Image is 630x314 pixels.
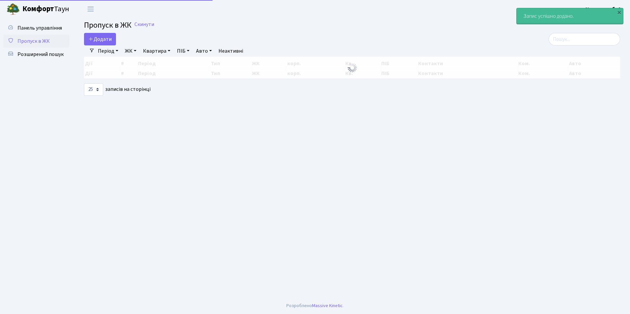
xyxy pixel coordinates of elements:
[174,45,192,57] a: ПІБ
[286,302,344,309] div: Розроблено .
[134,21,154,28] a: Скинути
[95,45,121,57] a: Період
[82,4,99,14] button: Переключити навігацію
[7,3,20,16] img: logo.png
[312,302,343,309] a: Massive Kinetic
[84,83,151,96] label: записів на сторінці
[586,5,622,13] a: Консьєрж б. 4.
[549,33,620,45] input: Пошук...
[84,83,103,96] select: записів на сторінці
[17,51,64,58] span: Розширений пошук
[140,45,173,57] a: Квартира
[3,35,69,48] a: Пропуск в ЖК
[17,38,50,45] span: Пропуск в ЖК
[122,45,139,57] a: ЖК
[216,45,246,57] a: Неактивні
[517,8,623,24] div: Запис успішно додано.
[84,33,116,45] a: Додати
[3,48,69,61] a: Розширений пошук
[3,21,69,35] a: Панель управління
[347,63,358,73] img: Обробка...
[22,4,54,14] b: Комфорт
[17,24,62,32] span: Панель управління
[616,9,622,15] div: ×
[586,6,622,13] b: Консьєрж б. 4.
[22,4,69,15] span: Таун
[193,45,215,57] a: Авто
[88,36,112,43] span: Додати
[84,19,131,31] span: Пропуск в ЖК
